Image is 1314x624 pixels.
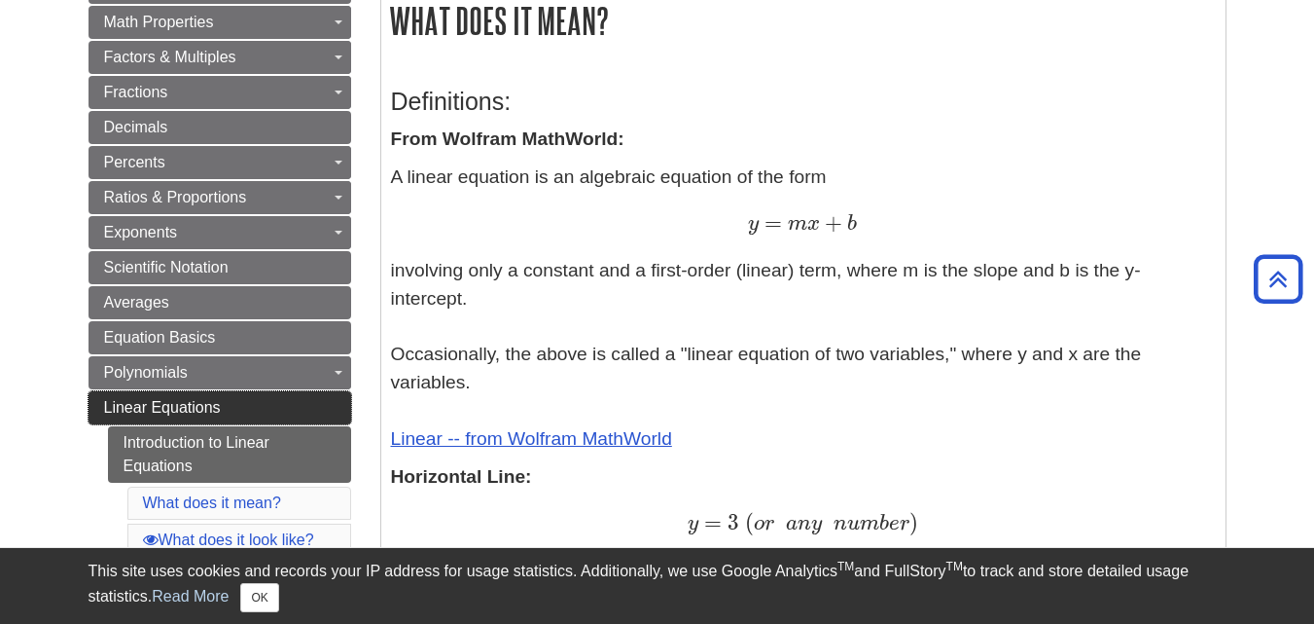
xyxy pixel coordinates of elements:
a: Polynomials [89,356,351,389]
span: b [842,213,857,235]
span: a [786,513,798,534]
sup: TM [837,560,854,573]
span: Percents [104,154,165,170]
span: ( [745,509,754,535]
span: Equation Basics [104,329,216,346]
h3: Definitions: [391,88,1216,116]
span: Polynomials [104,364,188,381]
span: + [820,209,842,236]
a: Linear Equations [89,391,351,424]
div: This site uses cookies and records your IP address for usage statistics. Additionally, we use Goo... [89,560,1226,612]
span: r [764,513,774,534]
span: u [847,513,860,534]
sup: TM [946,560,963,573]
span: Scientific Notation [104,259,229,275]
button: Close [240,583,278,612]
span: r [900,513,909,534]
a: Introduction to Linear Equations [108,426,351,483]
p: A linear equation is an algebraic equation of the form involving only a constant and a first-orde... [391,164,1216,454]
a: Back to Top [1247,266,1309,292]
span: Exponents [104,224,178,240]
span: 3 [722,509,739,535]
span: b [879,513,889,534]
span: x [807,213,820,235]
span: Factors & Multiples [104,49,236,65]
span: y [811,513,822,534]
span: Math Properties [104,14,214,30]
span: y [748,213,759,235]
a: Ratios & Proportions [89,181,351,214]
span: Averages [104,294,169,311]
a: Math Properties [89,6,351,39]
span: Fractions [104,84,168,100]
span: n [834,513,847,534]
span: Decimals [104,119,168,135]
span: m [782,213,807,235]
a: What does it look like? [143,532,314,548]
a: Decimals [89,111,351,144]
span: m [860,513,879,534]
a: Fractions [89,76,351,109]
b: Horizontal Line: [391,466,532,487]
a: Linear -- from Wolfram MathWorld [391,428,672,449]
span: Ratios & Proportions [104,189,247,205]
span: n [798,513,811,534]
span: = [759,209,782,236]
a: Scientific Notation [89,251,351,284]
a: Factors & Multiples [89,41,351,74]
a: Percents [89,146,351,179]
span: ) [909,509,918,535]
a: Exponents [89,216,351,249]
span: o [754,513,764,534]
span: = [698,509,722,535]
strong: From Wolfram MathWorld: [391,128,624,149]
a: Read More [152,588,229,605]
a: What does it mean? [143,495,281,511]
span: e [889,513,900,534]
span: y [688,513,698,534]
a: Equation Basics [89,321,351,354]
a: Averages [89,286,351,319]
span: Linear Equations [104,399,221,416]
